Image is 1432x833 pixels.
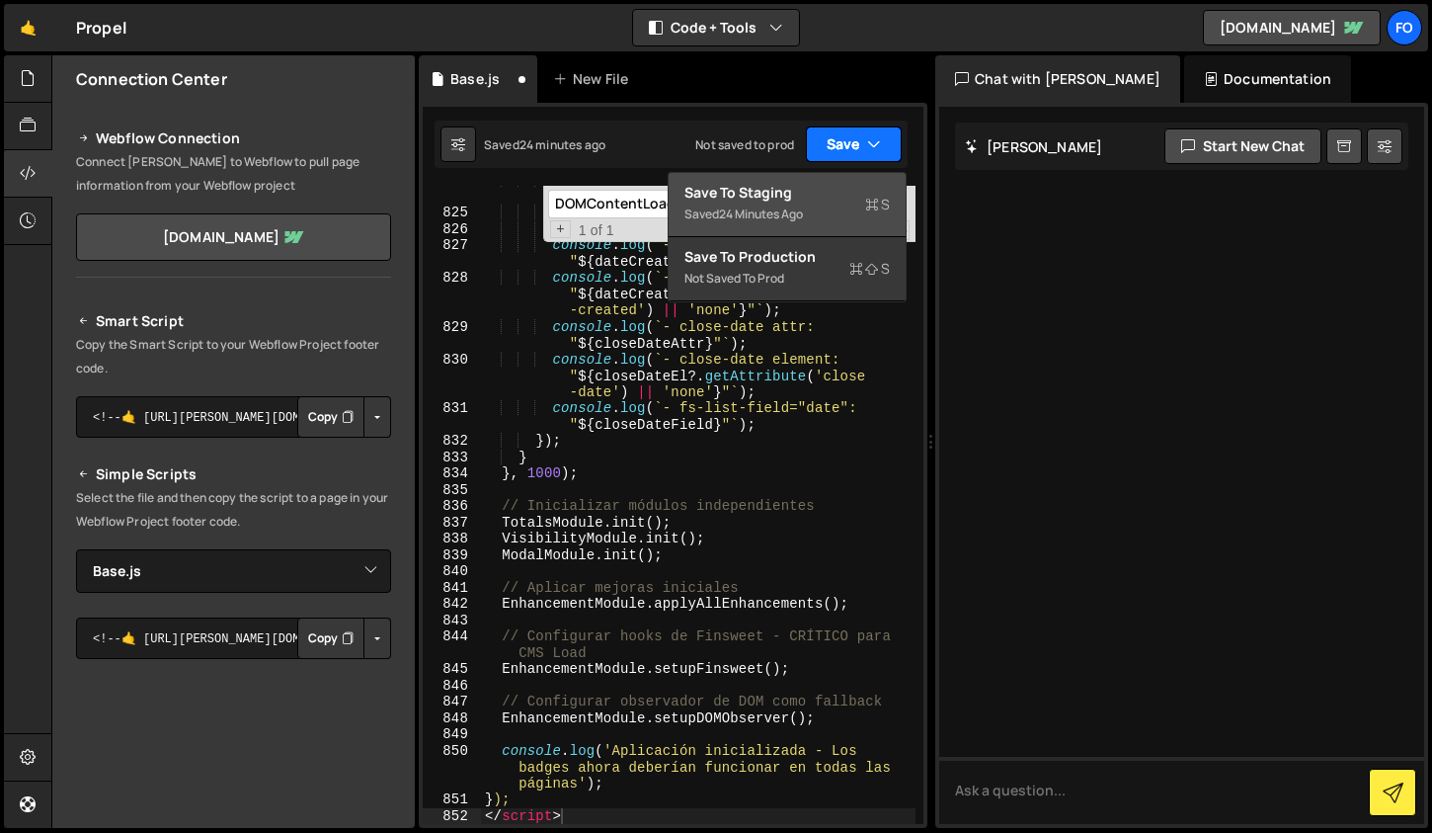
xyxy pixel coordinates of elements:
[423,547,481,564] div: 839
[935,55,1180,103] div: Chat with [PERSON_NAME]
[519,136,605,153] div: 24 minutes ago
[1387,10,1422,45] a: fo
[297,396,364,438] button: Copy
[633,10,799,45] button: Code + Tools
[684,267,890,291] div: Not saved to prod
[548,190,796,218] input: Search for
[423,319,481,352] div: 829
[965,137,1102,156] h2: [PERSON_NAME]
[423,791,481,808] div: 851
[76,16,126,40] div: Propel
[484,136,605,153] div: Saved
[423,498,481,515] div: 836
[76,309,391,333] h2: Smart Script
[423,596,481,613] div: 842
[76,462,391,486] h2: Simple Scripts
[423,694,481,710] div: 847
[423,613,481,629] div: 843
[695,136,794,153] div: Not saved to prod
[423,515,481,532] div: 837
[297,618,391,659] div: Button group with nested dropdown
[423,270,481,319] div: 828
[423,726,481,743] div: 849
[450,69,500,89] div: Base.js
[423,743,481,792] div: 850
[423,352,481,401] div: 830
[550,220,571,239] span: Toggle Replace mode
[423,433,481,450] div: 832
[553,69,636,89] div: New File
[423,563,481,580] div: 840
[423,450,481,466] div: 833
[423,808,481,825] div: 852
[849,259,890,279] span: S
[684,247,890,267] div: Save to Production
[865,195,890,214] span: S
[423,221,481,238] div: 826
[423,628,481,661] div: 844
[806,126,902,162] button: Save
[1184,55,1351,103] div: Documentation
[423,710,481,727] div: 848
[297,396,391,438] div: Button group with nested dropdown
[684,203,890,226] div: Saved
[423,237,481,270] div: 827
[719,206,803,222] div: 24 minutes ago
[684,183,890,203] div: Save to Staging
[1203,10,1381,45] a: [DOMAIN_NAME]
[669,173,906,237] button: Save to StagingS Saved24 minutes ago
[423,172,481,205] div: 824
[76,68,227,90] h2: Connection Center
[76,333,391,380] p: Copy the Smart Script to your Webflow Project footer code.
[76,618,391,659] textarea: <!--🤙 [URL][PERSON_NAME][DOMAIN_NAME]> <script>document.addEventListener("DOMContentLoaded", func...
[423,465,481,482] div: 834
[76,486,391,534] p: Select the file and then copy the script to a page in your Webflow Project footer code.
[423,661,481,678] div: 845
[423,205,481,221] div: 825
[669,237,906,301] button: Save to ProductionS Not saved to prod
[76,126,391,150] h2: Webflow Connection
[423,400,481,433] div: 831
[423,531,481,547] div: 838
[76,213,391,261] a: [DOMAIN_NAME]
[4,4,52,51] a: 🤙
[423,482,481,499] div: 835
[1164,128,1321,164] button: Start new chat
[297,618,364,659] button: Copy
[423,580,481,597] div: 841
[76,150,391,198] p: Connect [PERSON_NAME] to Webflow to pull page information from your Webflow project
[76,396,391,438] textarea: <!--🤙 [URL][PERSON_NAME][DOMAIN_NAME]> <script>document.addEventListener("DOMContentLoaded", func...
[571,222,622,239] span: 1 of 1
[423,678,481,695] div: 846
